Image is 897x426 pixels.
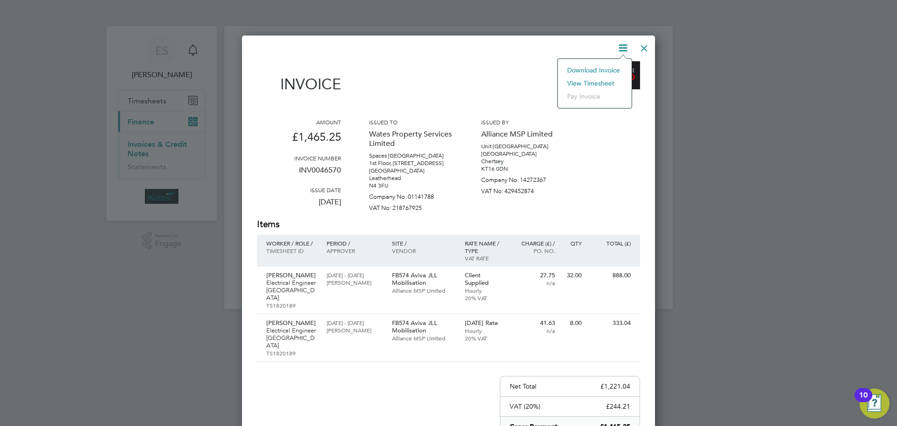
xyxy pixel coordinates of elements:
[327,326,382,334] p: [PERSON_NAME]
[514,319,555,327] p: 41.63
[514,327,555,334] p: n/a
[465,287,505,294] p: Hourly
[481,118,565,126] h3: Issued by
[465,334,505,342] p: 20% VAT
[369,182,453,189] p: N4 3FU
[481,184,565,195] p: VAT No: 429452874
[564,239,582,247] p: QTY
[860,389,890,419] button: Open Resource Center, 10 new notifications
[514,272,555,279] p: 27.75
[465,327,505,334] p: Hourly
[327,247,382,254] p: Approver
[392,334,456,342] p: Alliance MSP Limited
[369,159,453,167] p: 1st Floor, [STREET_ADDRESS]
[600,382,630,390] p: £1,221.04
[257,75,341,93] h1: Invoice
[392,319,456,334] p: FB574 Aviva JLL Mobilisation
[392,239,456,247] p: Site /
[562,90,627,103] li: Pay invoice
[562,77,627,90] li: View timesheet
[564,272,582,279] p: 32.00
[369,174,453,182] p: Leatherhead
[327,279,382,286] p: [PERSON_NAME]
[510,402,541,411] p: VAT (20%)
[562,64,627,77] li: Download Invoice
[465,319,505,327] p: [DATE] Rate
[392,272,456,287] p: FB574 Aviva JLL Mobilisation
[257,194,341,218] p: [DATE]
[266,272,317,279] p: [PERSON_NAME]
[327,271,382,279] p: [DATE] - [DATE]
[481,173,565,184] p: Company No: 14272367
[257,126,341,154] p: £1,465.25
[514,239,555,247] p: Charge (£) /
[257,118,341,126] h3: Amount
[481,126,565,143] p: Alliance MSP Limited
[392,287,456,294] p: Alliance MSP Limited
[514,247,555,254] p: Po. No.
[369,189,453,201] p: Company No: 01141788
[465,239,505,254] p: Rate name / type
[257,162,341,186] p: INV0046570
[257,186,341,194] h3: Issue date
[591,272,631,279] p: 888.00
[266,279,317,302] p: Electrical Engineer [GEOGRAPHIC_DATA]
[257,154,341,162] h3: Invoice number
[266,302,317,309] p: TS1820189
[859,395,868,407] div: 10
[481,158,565,165] p: Chertsey
[564,319,582,327] p: 8.00
[369,201,453,212] p: VAT No: 218767925
[266,319,317,327] p: [PERSON_NAME]
[481,143,565,150] p: Unit [GEOGRAPHIC_DATA]
[392,247,456,254] p: Vendor
[369,167,453,174] p: [GEOGRAPHIC_DATA]
[369,152,453,159] p: Spaces [GEOGRAPHIC_DATA]
[257,218,640,231] h2: Items
[510,382,536,390] p: Net Total
[266,327,317,349] p: Electrical Engineer [GEOGRAPHIC_DATA]
[465,272,505,287] p: Client Supplied
[266,239,317,247] p: Worker / Role /
[514,279,555,287] p: n/a
[369,126,453,152] p: Wates Property Services Limited
[481,165,565,173] p: KT16 0DN
[369,118,453,126] h3: Issued to
[266,247,317,254] p: Timesheet ID
[481,150,565,158] p: [GEOGRAPHIC_DATA]
[465,294,505,302] p: 20% VAT
[591,239,631,247] p: Total (£)
[327,239,382,247] p: Period /
[606,402,630,411] p: £244.21
[591,319,631,327] p: 333.04
[266,349,317,357] p: TS1820189
[465,254,505,262] p: VAT rate
[327,319,382,326] p: [DATE] - [DATE]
